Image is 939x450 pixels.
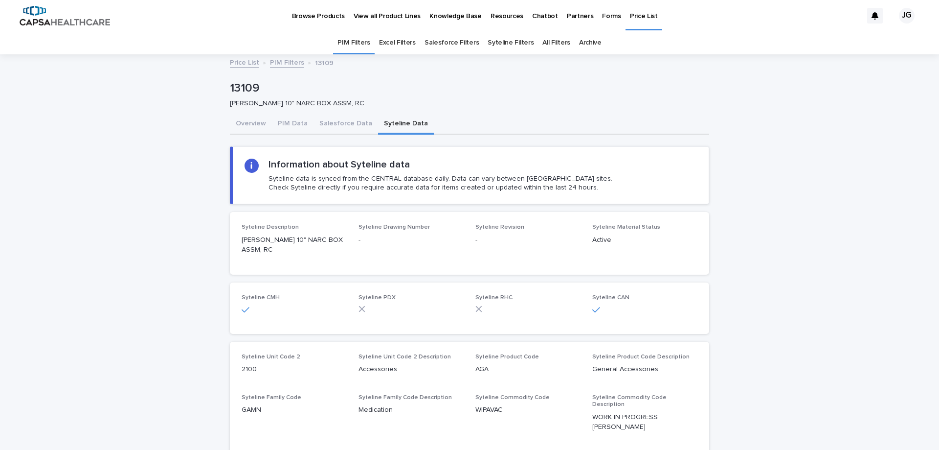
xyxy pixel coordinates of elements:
p: [PERSON_NAME] 10" NARC BOX ASSM, RC [230,99,701,108]
span: Syteline Product Code Description [592,354,690,360]
a: Excel Filters [379,31,416,54]
p: Medication [358,405,464,415]
p: WIPAVAC [475,405,581,415]
button: Syteline Data [378,114,434,135]
p: [PERSON_NAME] 10" NARC BOX ASSM, RC [242,235,347,256]
span: Syteline Product Code [475,354,539,360]
a: Salesforce Filters [425,31,479,54]
p: 13109 [315,57,334,68]
p: Accessories [358,364,464,375]
span: Syteline Unit Code 2 Description [358,354,451,360]
span: Syteline PDX [358,295,396,301]
button: Salesforce Data [313,114,378,135]
span: Syteline CAN [592,295,629,301]
h2: Information about Syteline data [268,159,410,170]
button: PIM Data [272,114,313,135]
img: B5p4sRfuTuC72oLToeu7 [20,6,110,25]
div: JG [899,8,915,24]
p: GAMN [242,405,347,415]
span: Syteline Family Code [242,395,301,401]
p: - [358,235,464,245]
span: Syteline Commodity Code Description [592,395,667,407]
p: 2100 [242,364,347,375]
span: Syteline Unit Code 2 [242,354,300,360]
span: Syteline Family Code Description [358,395,452,401]
p: General Accessories [592,364,697,375]
a: PIM Filters [337,31,370,54]
span: Syteline Commodity Code [475,395,550,401]
a: Price List [230,56,259,68]
a: All Filters [542,31,570,54]
a: Archive [579,31,602,54]
a: Syteline Filters [488,31,534,54]
span: Syteline Material Status [592,224,660,230]
span: Syteline RHC [475,295,513,301]
p: 13109 [230,81,705,95]
span: Syteline Drawing Number [358,224,430,230]
p: - [475,235,581,245]
button: Overview [230,114,272,135]
span: Syteline Description [242,224,299,230]
p: Syteline data is synced from the CENTRAL database daily. Data can vary between [GEOGRAPHIC_DATA] ... [268,174,612,192]
span: Syteline CMH [242,295,280,301]
a: PIM Filters [270,56,304,68]
p: WORK IN PROGRESS [PERSON_NAME] [592,412,697,433]
p: AGA [475,364,581,375]
span: Syteline Revision [475,224,524,230]
p: Active [592,235,697,245]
